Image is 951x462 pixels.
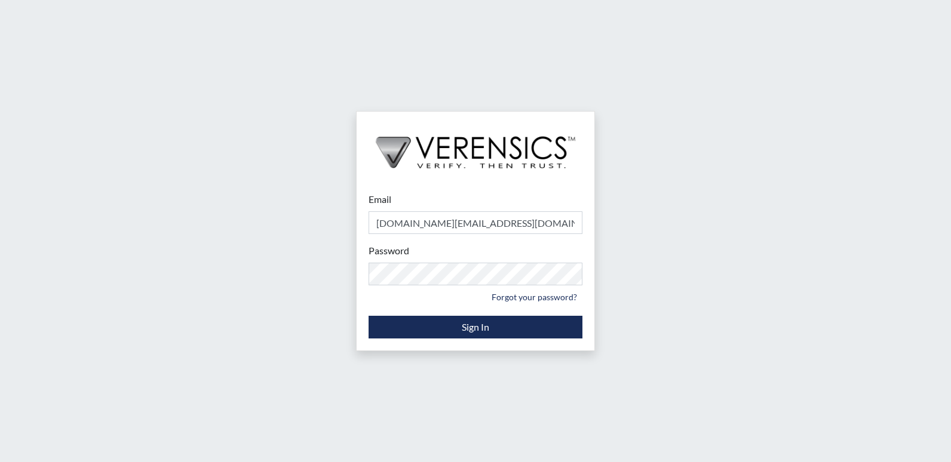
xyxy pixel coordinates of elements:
button: Sign In [369,316,582,338]
label: Email [369,192,391,207]
label: Password [369,244,409,258]
a: Forgot your password? [486,288,582,306]
img: logo-wide-black.2aad4157.png [357,112,594,181]
input: Email [369,211,582,234]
